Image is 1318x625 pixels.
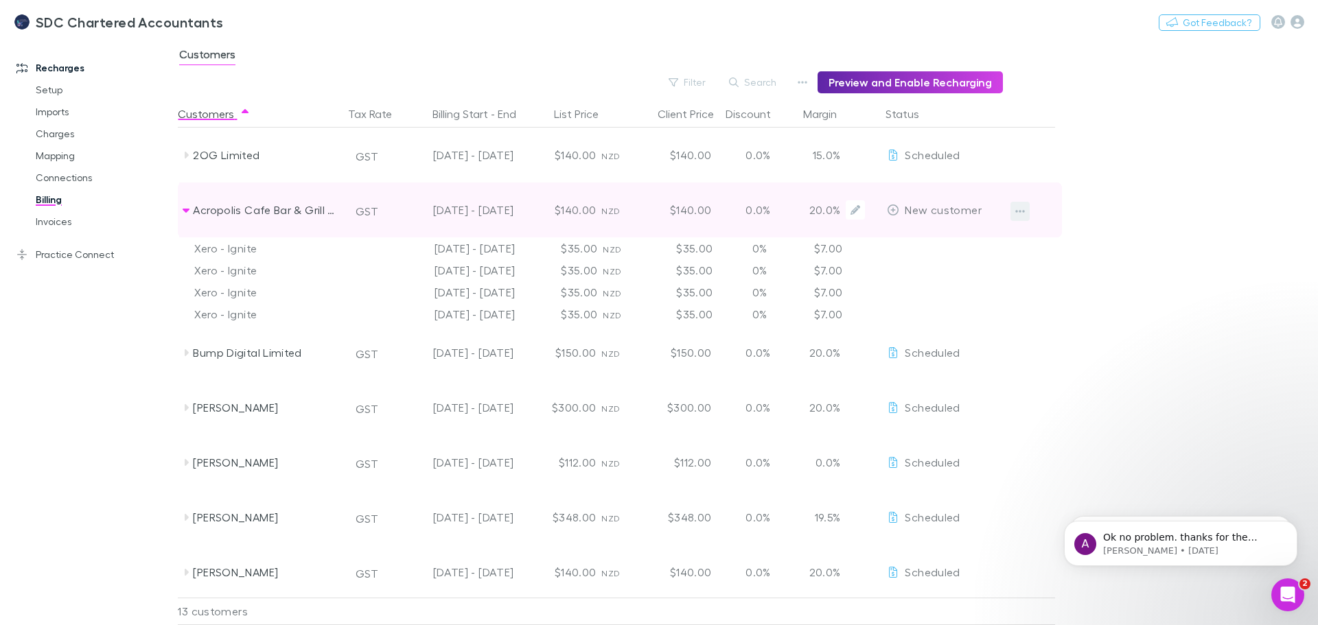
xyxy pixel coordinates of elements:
[401,182,513,237] div: [DATE] - [DATE]
[22,79,185,101] a: Setup
[349,398,384,420] button: GST
[634,490,717,545] div: $348.00
[805,564,840,580] p: 20.0%
[1299,578,1310,589] span: 2
[905,510,960,523] span: Scheduled
[601,568,620,578] span: NZD
[800,237,883,259] div: $7.00
[717,325,799,380] div: 0.0%
[634,435,717,490] div: $112.00
[397,303,520,325] div: [DATE] - [DATE]
[603,288,621,298] span: NZD
[601,458,620,469] span: NZD
[178,380,1062,435] div: [PERSON_NAME]GST[DATE] - [DATE]$300.00NZD$300.000.0%20.0%EditScheduled
[178,435,1062,490] div: [PERSON_NAME]GST[DATE] - [DATE]$112.00NZD$112.000.0%0.0%EditScheduled
[520,237,603,259] div: $35.00
[905,148,960,161] span: Scheduled
[397,281,520,303] div: [DATE] - [DATE]
[805,454,840,471] p: 0.0%
[805,202,840,218] p: 20.0%
[800,281,883,303] div: $7.00
[349,145,384,167] button: GST
[22,211,185,233] a: Invoices
[601,206,620,216] span: NZD
[718,259,800,281] div: 0%
[905,203,981,216] span: New customer
[519,490,601,545] div: $348.00
[178,325,1062,380] div: Bump Digital LimitedGST[DATE] - [DATE]$150.00NZD$150.000.0%20.0%EditScheduled
[886,100,936,128] button: Status
[905,456,960,469] span: Scheduled
[722,74,785,91] button: Search
[905,346,960,359] span: Scheduled
[1159,14,1260,31] button: Got Feedback?
[14,14,30,30] img: SDC Chartered Accountants's Logo
[193,545,338,600] div: [PERSON_NAME]
[519,545,601,600] div: $140.00
[3,57,185,79] a: Recharges
[818,71,1003,93] button: Preview and Enable Recharging
[634,545,717,600] div: $140.00
[178,598,343,625] div: 13 customers
[519,435,601,490] div: $112.00
[349,508,384,530] button: GST
[193,380,338,435] div: [PERSON_NAME]
[717,545,799,600] div: 0.0%
[22,101,185,123] a: Imports
[662,74,714,91] button: Filter
[3,244,185,266] a: Practice Connect
[22,189,185,211] a: Billing
[178,182,1062,237] div: Acropolis Cafe Bar & Grill LimitedGST[DATE] - [DATE]$140.00NZD$140.000.0%20.0%EditNew customer
[519,128,601,182] div: $140.00
[194,303,337,325] div: Xero - Ignite
[401,325,513,380] div: [DATE] - [DATE]
[805,344,840,361] p: 20.0%
[717,490,799,545] div: 0.0%
[22,123,185,145] a: Charges
[803,100,853,128] button: Margin
[658,100,730,128] button: Client Price
[193,182,338,237] div: Acropolis Cafe Bar & Grill Limited
[1271,578,1304,611] iframe: Intercom live chat
[401,490,513,545] div: [DATE] - [DATE]
[905,565,960,578] span: Scheduled
[22,145,185,167] a: Mapping
[178,490,1062,545] div: [PERSON_NAME]GST[DATE] - [DATE]$348.00NZD$348.000.0%19.5%EditScheduled
[194,237,337,259] div: Xero - Ignite
[805,147,840,163] p: 15.0%
[717,435,799,490] div: 0.0%
[636,303,718,325] div: $35.00
[601,403,620,414] span: NZD
[601,513,620,523] span: NZD
[179,47,235,65] span: Customers
[717,380,799,435] div: 0.0%
[178,100,251,128] button: Customers
[636,281,718,303] div: $35.00
[348,100,408,128] button: Tax Rate
[717,128,799,182] div: 0.0%
[193,325,338,380] div: Bump Digital Limited
[718,281,800,303] div: 0%
[636,237,718,259] div: $35.00
[193,128,338,182] div: 2OG Limited
[718,237,800,259] div: 0%
[349,453,384,475] button: GST
[401,128,513,182] div: [DATE] - [DATE]
[519,182,601,237] div: $140.00
[5,5,232,38] a: SDC Chartered Accountants
[603,266,621,276] span: NZD
[1043,492,1318,588] iframe: Intercom notifications message
[726,100,787,128] div: Discount
[432,100,533,128] button: Billing Start - End
[520,281,603,303] div: $35.00
[194,281,337,303] div: Xero - Ignite
[520,259,603,281] div: $35.00
[800,259,883,281] div: $7.00
[634,380,717,435] div: $300.00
